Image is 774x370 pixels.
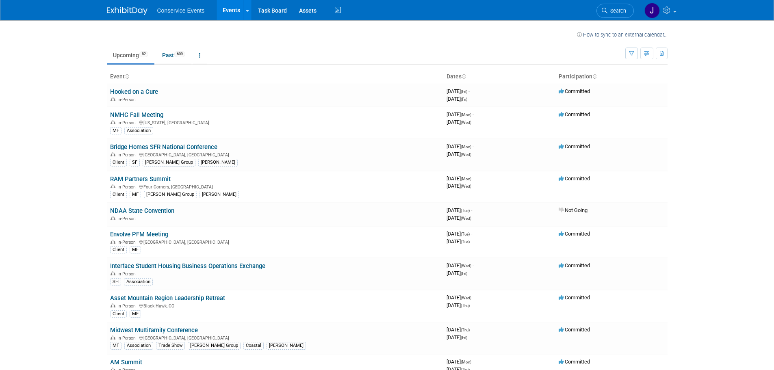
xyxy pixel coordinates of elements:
a: Bridge Homes SFR National Conference [110,143,217,151]
a: NMHC Fall Meeting [110,111,163,119]
img: In-Person Event [111,120,115,124]
span: In-Person [117,271,138,277]
img: In-Person Event [111,184,115,188]
span: Not Going [559,207,588,213]
span: (Tue) [461,232,470,236]
span: (Mon) [461,113,471,117]
span: [DATE] [447,270,467,276]
span: (Wed) [461,152,471,157]
span: [DATE] [447,238,470,245]
div: [GEOGRAPHIC_DATA], [GEOGRAPHIC_DATA] [110,151,440,158]
div: Trade Show [156,342,185,349]
a: Hooked on a Cure [110,88,158,95]
img: In-Person Event [111,271,115,275]
div: [GEOGRAPHIC_DATA], [GEOGRAPHIC_DATA] [110,238,440,245]
span: [DATE] [447,175,474,182]
th: Dates [443,70,555,84]
a: Asset Mountain Region Leadership Retreat [110,294,225,302]
span: In-Person [117,120,138,125]
div: Client [110,159,127,166]
div: [PERSON_NAME] [198,159,238,166]
span: [DATE] [447,334,467,340]
div: MF [110,127,121,134]
span: [DATE] [447,88,470,94]
span: - [471,207,472,213]
img: In-Person Event [111,152,115,156]
img: In-Person Event [111,216,115,220]
img: In-Person Event [111,303,115,307]
span: (Fri) [461,89,467,94]
div: [PERSON_NAME] [267,342,306,349]
span: - [473,262,474,268]
a: Midwest Multifamily Conference [110,327,198,334]
span: [DATE] [447,96,467,102]
span: In-Person [117,184,138,190]
div: Association [124,127,153,134]
div: MF [130,246,141,253]
span: (Wed) [461,184,471,188]
img: John Taggart [644,3,660,18]
div: [PERSON_NAME] Group [188,342,241,349]
span: [DATE] [447,119,471,125]
span: In-Person [117,216,138,221]
span: (Wed) [461,264,471,268]
th: Event [107,70,443,84]
span: [DATE] [447,231,472,237]
th: Participation [555,70,668,84]
span: - [473,294,474,301]
div: [PERSON_NAME] Group [144,191,197,198]
span: Committed [559,88,590,94]
div: [PERSON_NAME] Group [143,159,195,166]
span: In-Person [117,240,138,245]
span: (Wed) [461,296,471,300]
a: Past609 [156,48,191,63]
span: Conservice Events [157,7,205,14]
span: - [471,231,472,237]
span: [DATE] [447,143,474,149]
a: NDAA State Convention [110,207,174,214]
span: (Wed) [461,120,471,125]
span: (Fri) [461,335,467,340]
span: (Tue) [461,208,470,213]
img: In-Person Event [111,240,115,244]
div: MF [130,191,141,198]
span: 82 [139,51,148,57]
span: (Tue) [461,240,470,244]
img: In-Person Event [111,335,115,340]
span: Committed [559,143,590,149]
span: Committed [559,111,590,117]
div: [US_STATE], [GEOGRAPHIC_DATA] [110,119,440,125]
div: SH [110,278,121,286]
a: Search [596,4,634,18]
span: [DATE] [447,262,474,268]
a: Envolve PFM Meeting [110,231,168,238]
span: Committed [559,231,590,237]
div: Coastal [243,342,264,349]
span: 609 [174,51,185,57]
span: [DATE] [447,183,471,189]
div: [GEOGRAPHIC_DATA], [GEOGRAPHIC_DATA] [110,334,440,341]
div: Client [110,246,127,253]
span: [DATE] [447,111,474,117]
div: Association [124,342,153,349]
a: Sort by Event Name [125,73,129,80]
img: In-Person Event [111,97,115,101]
span: Committed [559,327,590,333]
span: [DATE] [447,294,474,301]
img: ExhibitDay [107,7,147,15]
div: MF [130,310,141,318]
div: Client [110,191,127,198]
span: - [473,143,474,149]
div: SF [130,159,140,166]
span: (Fri) [461,97,467,102]
span: In-Person [117,97,138,102]
span: In-Person [117,335,138,341]
span: [DATE] [447,151,471,157]
span: - [468,88,470,94]
span: [DATE] [447,302,470,308]
div: Black Hawk, CO [110,302,440,309]
span: - [473,359,474,365]
span: In-Person [117,152,138,158]
span: In-Person [117,303,138,309]
div: Client [110,310,127,318]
